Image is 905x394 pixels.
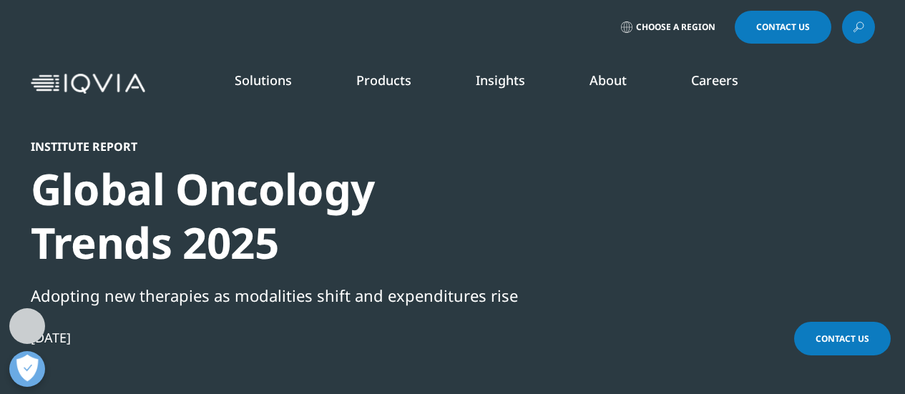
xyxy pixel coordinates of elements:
a: Contact Us [735,11,831,44]
div: Adopting new therapies as modalities shift and expenditures rise [31,283,522,307]
a: About [590,72,627,89]
span: Choose a Region [636,21,715,33]
button: Open Preferences [9,351,45,387]
a: Insights [476,72,525,89]
div: [DATE] [31,329,522,346]
div: Global Oncology Trends 2025 [31,162,522,270]
a: Contact Us [794,322,891,355]
a: Products [356,72,411,89]
a: Solutions [235,72,292,89]
a: Careers [691,72,738,89]
img: IQVIA Healthcare Information Technology and Pharma Clinical Research Company [31,74,145,94]
div: Institute Report [31,139,522,154]
span: Contact Us [816,333,869,345]
nav: Primary [151,50,875,117]
span: Contact Us [756,23,810,31]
